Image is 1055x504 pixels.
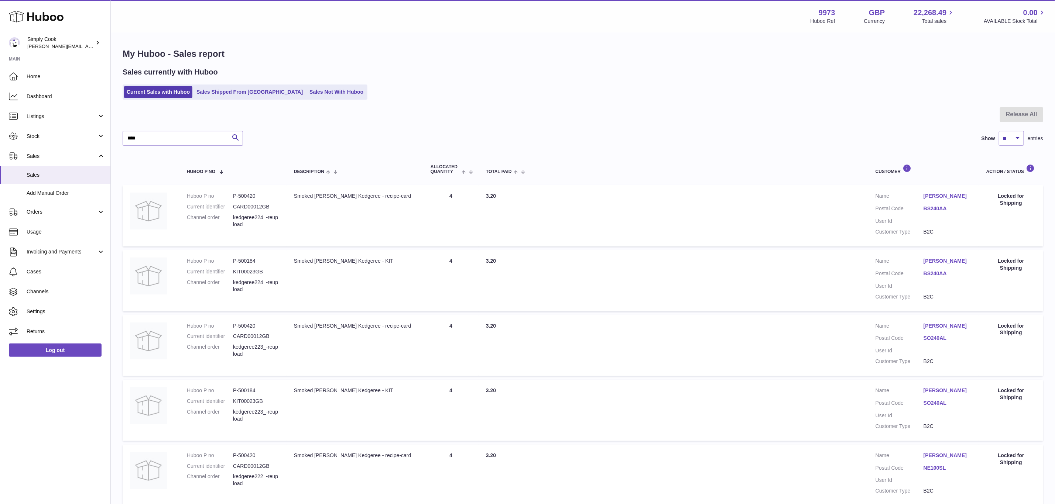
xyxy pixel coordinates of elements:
[233,463,279,470] dd: CARD00012GB
[486,169,512,174] span: Total paid
[914,8,946,18] span: 22,268.49
[986,387,1036,401] div: Locked for Shipping
[922,18,955,25] span: Total sales
[233,258,279,265] dd: P-500184
[307,86,366,98] a: Sales Not With Huboo
[924,358,972,365] dd: B2C
[123,48,1043,60] h1: My Huboo - Sales report
[27,36,94,50] div: Simply Cook
[431,165,460,174] span: ALLOCATED Quantity
[294,322,416,329] div: Smoked [PERSON_NAME] Kedgeree - recipe-card
[233,322,279,329] dd: P-500420
[27,113,97,120] span: Listings
[876,387,924,396] dt: Name
[819,8,835,18] strong: 9973
[423,185,479,246] td: 4
[924,270,972,277] a: BS240AA
[876,228,924,235] dt: Customer Type
[27,328,105,335] span: Returns
[9,344,102,357] a: Log out
[876,193,924,201] dt: Name
[187,398,233,405] dt: Current identifier
[233,268,279,275] dd: KIT00023GB
[924,322,972,329] a: [PERSON_NAME]
[233,398,279,405] dd: KIT00023GB
[130,193,167,229] img: no-photo.jpg
[27,268,105,275] span: Cases
[187,258,233,265] dt: Huboo P no
[982,135,995,142] label: Show
[986,258,1036,272] div: Locked for Shipping
[986,164,1036,174] div: Action / Status
[924,258,972,265] a: [PERSON_NAME]
[924,205,972,212] a: BS240AA
[187,344,233,358] dt: Channel order
[876,205,924,214] dt: Postal Code
[876,270,924,279] dt: Postal Code
[924,423,972,430] dd: B2C
[486,193,496,199] span: 3.20
[233,203,279,210] dd: CARD00012GB
[924,400,972,407] a: SO240AL
[187,473,233,487] dt: Channel order
[187,279,233,293] dt: Channel order
[233,344,279,358] dd: kedgeree223_-reupload
[233,279,279,293] dd: kedgeree224_-reupload
[423,315,479,376] td: 4
[187,203,233,210] dt: Current identifier
[876,358,924,365] dt: Customer Type
[924,465,972,472] a: NE100SL
[187,268,233,275] dt: Current identifier
[924,387,972,394] a: [PERSON_NAME]
[876,283,924,290] dt: User Id
[233,387,279,394] dd: P-500184
[27,172,105,179] span: Sales
[876,400,924,408] dt: Postal Code
[924,487,972,494] dd: B2C
[294,387,416,394] div: Smoked [PERSON_NAME] Kedgeree - KIT
[914,8,955,25] a: 22,268.49 Total sales
[876,335,924,344] dt: Postal Code
[1028,135,1043,142] span: entries
[876,452,924,461] dt: Name
[27,43,148,49] span: [PERSON_NAME][EMAIL_ADDRESS][DOMAIN_NAME]
[984,8,1046,25] a: 0.00 AVAILABLE Stock Total
[187,214,233,228] dt: Channel order
[876,487,924,494] dt: Customer Type
[486,323,496,329] span: 3.20
[924,452,972,459] a: [PERSON_NAME]
[1023,8,1038,18] span: 0.00
[233,333,279,340] dd: CARD00012GB
[194,86,305,98] a: Sales Shipped From [GEOGRAPHIC_DATA]
[27,248,97,255] span: Invoicing and Payments
[27,308,105,315] span: Settings
[876,465,924,473] dt: Postal Code
[294,258,416,265] div: Smoked [PERSON_NAME] Kedgeree - KIT
[876,322,924,331] dt: Name
[187,463,233,470] dt: Current identifier
[876,347,924,354] dt: User Id
[187,452,233,459] dt: Huboo P no
[924,193,972,200] a: [PERSON_NAME]
[876,164,972,174] div: Customer
[486,387,496,393] span: 3.20
[27,133,97,140] span: Stock
[27,208,97,215] span: Orders
[130,322,167,359] img: no-photo.jpg
[986,322,1036,336] div: Locked for Shipping
[233,193,279,200] dd: P-500420
[986,193,1036,207] div: Locked for Shipping
[924,228,972,235] dd: B2C
[130,258,167,294] img: no-photo.jpg
[876,218,924,225] dt: User Id
[984,18,1046,25] span: AVAILABLE Stock Total
[924,335,972,342] a: SO240AL
[187,408,233,422] dt: Channel order
[187,169,215,174] span: Huboo P no
[27,93,105,100] span: Dashboard
[187,322,233,329] dt: Huboo P no
[233,408,279,422] dd: kedgeree223_-reupload
[130,452,167,489] img: no-photo.jpg
[124,86,192,98] a: Current Sales with Huboo
[486,258,496,264] span: 3.20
